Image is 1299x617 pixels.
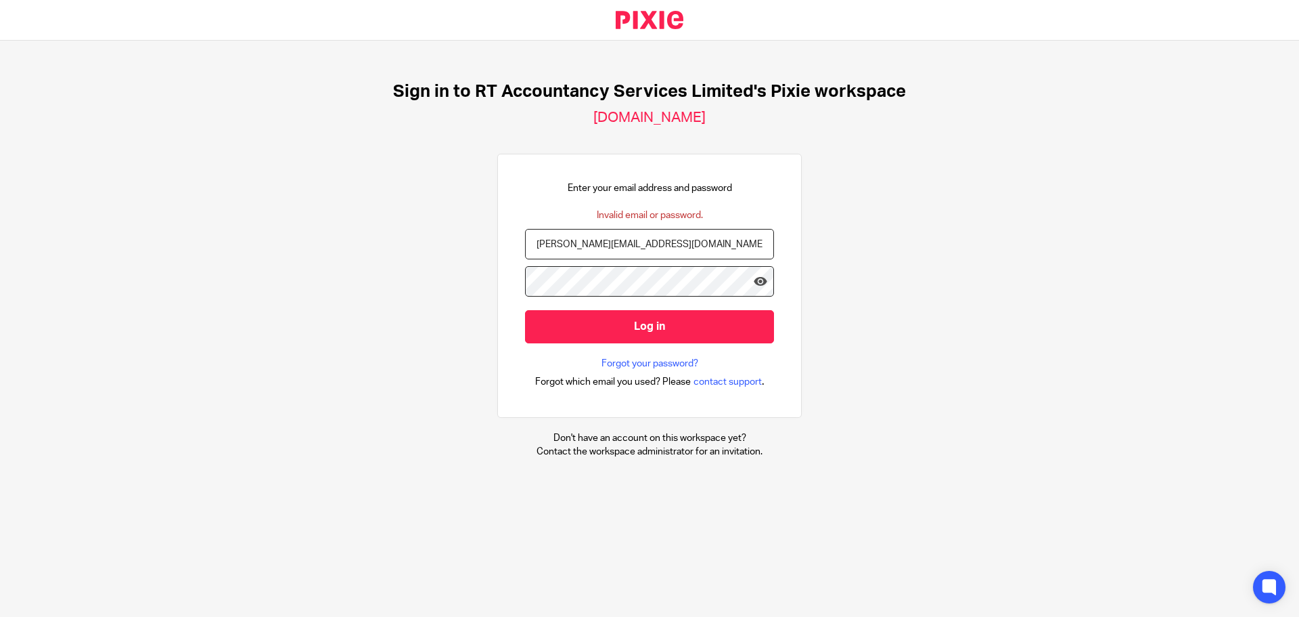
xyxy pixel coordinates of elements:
[568,182,732,195] p: Enter your email address and password
[537,431,762,445] p: Don't have an account on this workspace yet?
[535,374,765,389] div: .
[525,310,774,343] input: Log in
[601,357,698,370] a: Forgot your password?
[593,109,706,127] h2: [DOMAIN_NAME]
[525,229,774,259] input: name@example.com
[535,375,691,389] span: Forgot which email you used? Please
[537,445,762,459] p: Contact the workspace administrator for an invitation.
[597,209,703,222] div: Invalid email or password.
[393,81,906,102] h1: Sign in to RT Accountancy Services Limited's Pixie workspace
[693,375,762,389] span: contact support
